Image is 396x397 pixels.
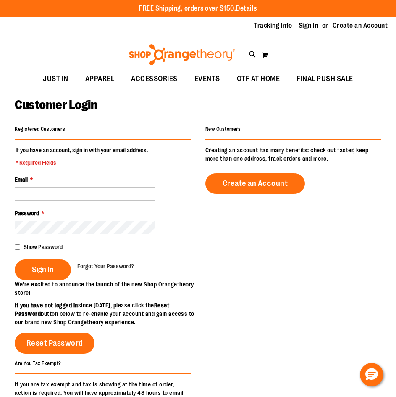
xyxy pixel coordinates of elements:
[15,259,71,280] button: Sign In
[32,265,54,274] span: Sign In
[15,210,39,217] span: Password
[15,360,61,366] strong: Are You Tax Exempt?
[77,263,134,270] span: Forgot Your Password?
[236,5,257,12] a: Details
[15,146,149,167] legend: If you have an account, sign in with your email address.
[26,339,83,348] span: Reset Password
[16,159,148,167] span: * Required Fields
[299,21,319,30] a: Sign In
[24,243,63,250] span: Show Password
[43,69,68,88] span: JUST IN
[15,98,97,112] span: Customer Login
[15,280,198,297] p: We’re excited to announce the launch of the new Shop Orangetheory store!
[123,69,186,89] a: ACCESSORIES
[360,363,383,386] button: Hello, have a question? Let’s chat.
[194,69,220,88] span: EVENTS
[237,69,280,88] span: OTF AT HOME
[254,21,292,30] a: Tracking Info
[85,69,115,88] span: APPAREL
[15,333,94,354] a: Reset Password
[15,126,65,132] strong: Registered Customers
[34,69,77,89] a: JUST IN
[15,302,169,317] strong: Reset Password
[77,69,123,89] a: APPAREL
[296,69,353,88] span: FINAL PUSH SALE
[205,146,381,163] p: Creating an account has many benefits: check out faster, keep more than one address, track orders...
[228,69,288,89] a: OTF AT HOME
[186,69,228,89] a: EVENTS
[128,44,236,65] img: Shop Orangetheory
[333,21,388,30] a: Create an Account
[131,69,178,88] span: ACCESSORIES
[223,179,288,188] span: Create an Account
[139,4,257,13] p: FREE Shipping, orders over $150.
[205,126,241,132] strong: New Customers
[288,69,362,89] a: FINAL PUSH SALE
[15,176,28,183] span: Email
[15,301,198,326] p: since [DATE], please click the button below to re-enable your account and gain access to our bran...
[15,302,78,309] strong: If you have not logged in
[77,262,134,270] a: Forgot Your Password?
[205,173,305,194] a: Create an Account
